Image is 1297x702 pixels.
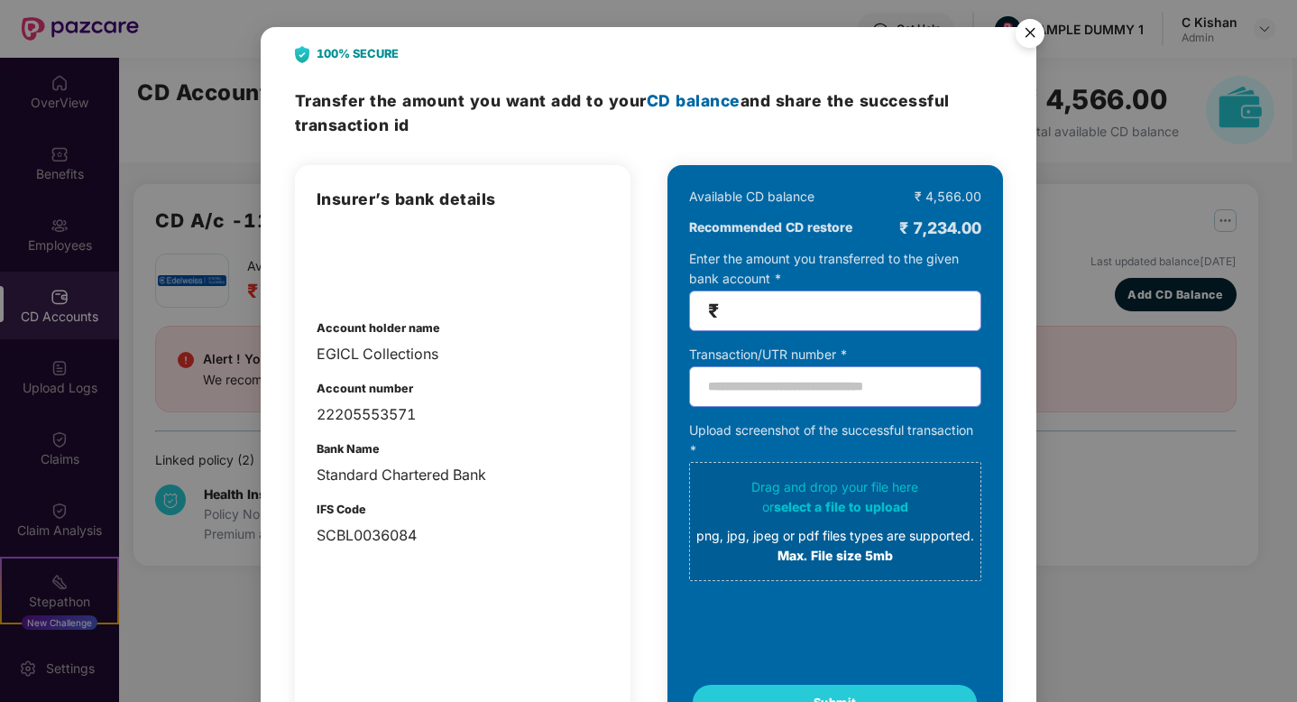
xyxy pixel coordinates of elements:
div: Available CD balance [689,187,814,207]
b: Recommended CD restore [689,217,852,237]
div: SCBL0036084 [317,524,609,547]
div: png, jpg, jpeg or pdf files types are supported. [696,526,974,546]
div: ₹ 7,234.00 [899,216,981,241]
div: EGICL Collections [317,343,609,365]
span: ₹ [708,300,719,321]
div: or [696,497,974,517]
div: ₹ 4,566.00 [915,187,981,207]
img: svg+xml;base64,PHN2ZyB4bWxucz0iaHR0cDovL3d3dy53My5vcmcvMjAwMC9zdmciIHdpZHRoPSIyNCIgaGVpZ2h0PSIyOC... [295,46,309,63]
button: Close [1005,10,1053,59]
b: 100% SECURE [317,45,399,63]
div: Upload screenshot of the successful transaction * [689,420,981,581]
img: integrations [317,229,410,292]
b: IFS Code [317,503,366,516]
span: Drag and drop your file hereorselect a file to uploadpng, jpg, jpeg or pdf files types are suppor... [690,463,980,580]
b: Account holder name [317,321,440,335]
div: Standard Chartered Bank [317,464,609,486]
b: Bank Name [317,442,380,456]
b: Account number [317,382,413,395]
span: select a file to upload [774,499,908,514]
span: CD balance [647,91,740,110]
img: svg+xml;base64,PHN2ZyB4bWxucz0iaHR0cDovL3d3dy53My5vcmcvMjAwMC9zdmciIHdpZHRoPSI1NiIgaGVpZ2h0PSI1Ni... [1005,11,1055,61]
h3: Transfer the amount and share the successful transaction id [295,88,1003,138]
span: you want add to your [470,91,740,110]
div: 22205553571 [317,403,609,426]
div: Enter the amount you transferred to the given bank account * [689,249,981,331]
div: Max. File size 5mb [696,546,974,566]
div: Transaction/UTR number * [689,345,981,365]
div: Drag and drop your file here [696,477,974,566]
h3: Insurer’s bank details [317,187,609,212]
